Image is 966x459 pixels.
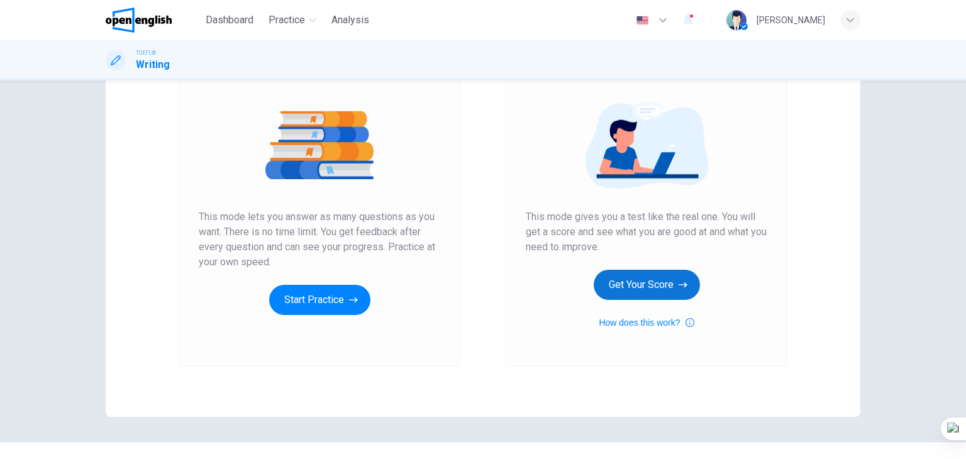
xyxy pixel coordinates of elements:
img: OpenEnglish logo [106,8,172,33]
img: Profile picture [726,10,747,30]
span: This mode lets you answer as many questions as you want. There is no time limit. You get feedback... [199,209,440,270]
button: Practice [264,9,321,31]
span: Analysis [331,13,369,28]
button: Dashboard [201,9,258,31]
button: How does this work? [599,315,694,330]
a: OpenEnglish logo [106,8,201,33]
button: Start Practice [269,285,370,315]
button: Get Your Score [594,270,700,300]
span: TOEFL® [136,48,156,57]
h1: Writing [136,57,170,72]
img: en [635,16,650,25]
span: Dashboard [206,13,253,28]
button: Analysis [326,9,374,31]
span: Practice [269,13,305,28]
div: [PERSON_NAME] [757,13,825,28]
span: This mode gives you a test like the real one. You will get a score and see what you are good at a... [526,209,767,255]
